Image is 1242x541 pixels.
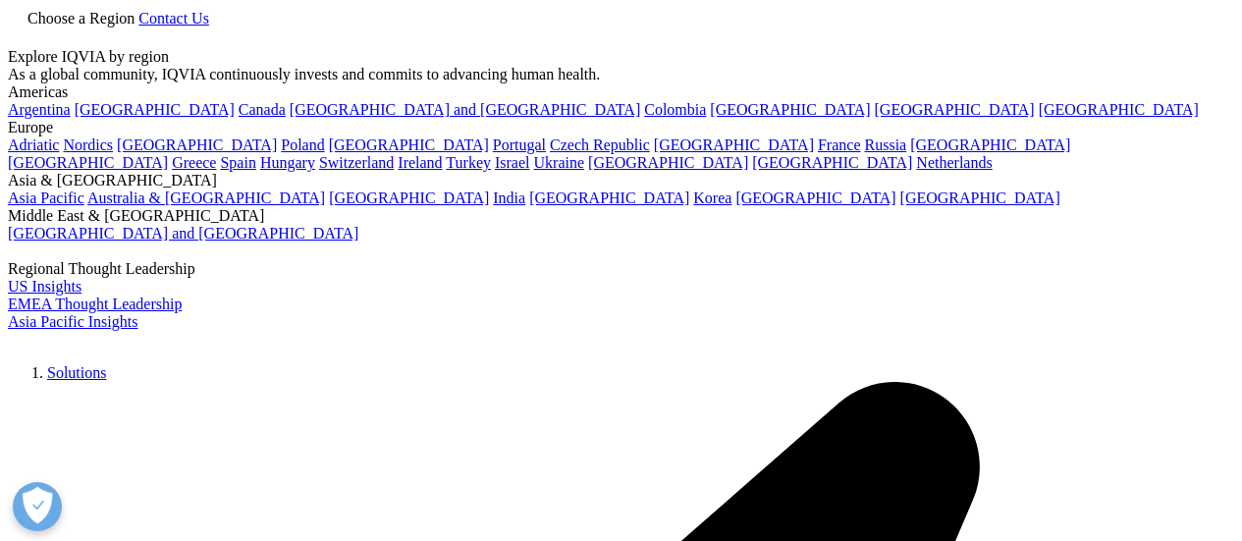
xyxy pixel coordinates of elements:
[281,136,324,153] a: Poland
[588,154,748,171] a: [GEOGRAPHIC_DATA]
[138,10,209,27] a: Contact Us
[8,66,1234,83] div: As a global community, IQVIA continuously invests and commits to advancing human health.
[529,189,689,206] a: [GEOGRAPHIC_DATA]
[8,207,1234,225] div: Middle East & [GEOGRAPHIC_DATA]
[446,154,491,171] a: Turkey
[8,101,71,118] a: Argentina
[910,136,1070,153] a: [GEOGRAPHIC_DATA]
[8,172,1234,189] div: Asia & [GEOGRAPHIC_DATA]
[239,101,286,118] a: Canada
[8,260,1234,278] div: Regional Thought Leadership
[752,154,912,171] a: [GEOGRAPHIC_DATA]
[865,136,907,153] a: Russia
[493,189,525,206] a: India
[13,482,62,531] button: Abrir preferências
[8,136,59,153] a: Adriatic
[495,154,530,171] a: Israel
[644,101,706,118] a: Colombia
[63,136,113,153] a: Nordics
[260,154,315,171] a: Hungary
[117,136,277,153] a: [GEOGRAPHIC_DATA]
[493,136,546,153] a: Portugal
[8,154,168,171] a: [GEOGRAPHIC_DATA]
[550,136,650,153] a: Czech Republic
[8,225,358,242] a: [GEOGRAPHIC_DATA] and [GEOGRAPHIC_DATA]
[47,364,106,381] a: Solutions
[654,136,814,153] a: [GEOGRAPHIC_DATA]
[329,189,489,206] a: [GEOGRAPHIC_DATA]
[875,101,1035,118] a: [GEOGRAPHIC_DATA]
[172,154,216,171] a: Greece
[693,189,731,206] a: Korea
[8,83,1234,101] div: Americas
[8,189,84,206] a: Asia Pacific
[8,48,1234,66] div: Explore IQVIA by region
[8,313,137,330] a: Asia Pacific Insights
[319,154,394,171] a: Switzerland
[87,189,325,206] a: Australia & [GEOGRAPHIC_DATA]
[8,278,81,295] a: US Insights
[290,101,640,118] a: [GEOGRAPHIC_DATA] and [GEOGRAPHIC_DATA]
[1039,101,1199,118] a: [GEOGRAPHIC_DATA]
[329,136,489,153] a: [GEOGRAPHIC_DATA]
[220,154,255,171] a: Spain
[916,154,992,171] a: Netherlands
[27,10,135,27] span: Choose a Region
[398,154,442,171] a: Ireland
[8,119,1234,136] div: Europe
[710,101,870,118] a: [GEOGRAPHIC_DATA]
[735,189,895,206] a: [GEOGRAPHIC_DATA]
[818,136,861,153] a: France
[900,189,1060,206] a: [GEOGRAPHIC_DATA]
[534,154,585,171] a: Ukraine
[75,101,235,118] a: [GEOGRAPHIC_DATA]
[8,296,182,312] a: EMEA Thought Leadership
